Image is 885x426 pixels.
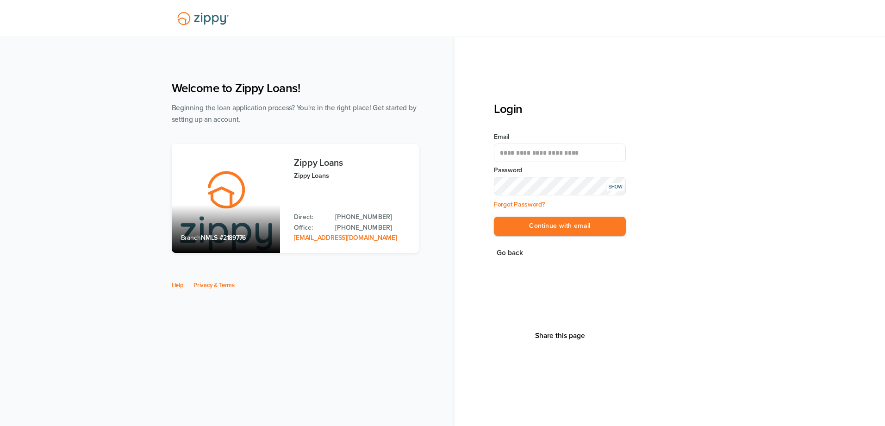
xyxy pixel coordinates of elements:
h1: Welcome to Zippy Loans! [172,81,419,95]
span: Beginning the loan application process? You're in the right place! Get started by setting up an a... [172,104,417,124]
p: Direct: [294,212,326,222]
a: Help [172,282,184,289]
label: Email [494,132,626,142]
button: Go back [494,247,526,259]
p: Zippy Loans [294,170,409,181]
input: Email Address [494,144,626,162]
span: NMLS #2189776 [201,234,246,242]
p: Office: [294,223,326,233]
label: Password [494,166,626,175]
a: Privacy & Terms [193,282,235,289]
img: Lender Logo [172,8,234,29]
button: Continue with email [494,217,626,236]
h3: Zippy Loans [294,158,409,168]
a: Office Phone: 512-975-2947 [335,223,409,233]
div: SHOW [606,183,624,191]
a: Email Address: zippyguide@zippymh.com [294,234,397,242]
button: Share This Page [532,331,588,340]
h3: Login [494,102,626,116]
span: Branch [181,234,201,242]
input: Input Password [494,177,626,195]
a: Direct Phone: 512-975-2947 [335,212,409,222]
a: Forgot Password? [494,200,545,208]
